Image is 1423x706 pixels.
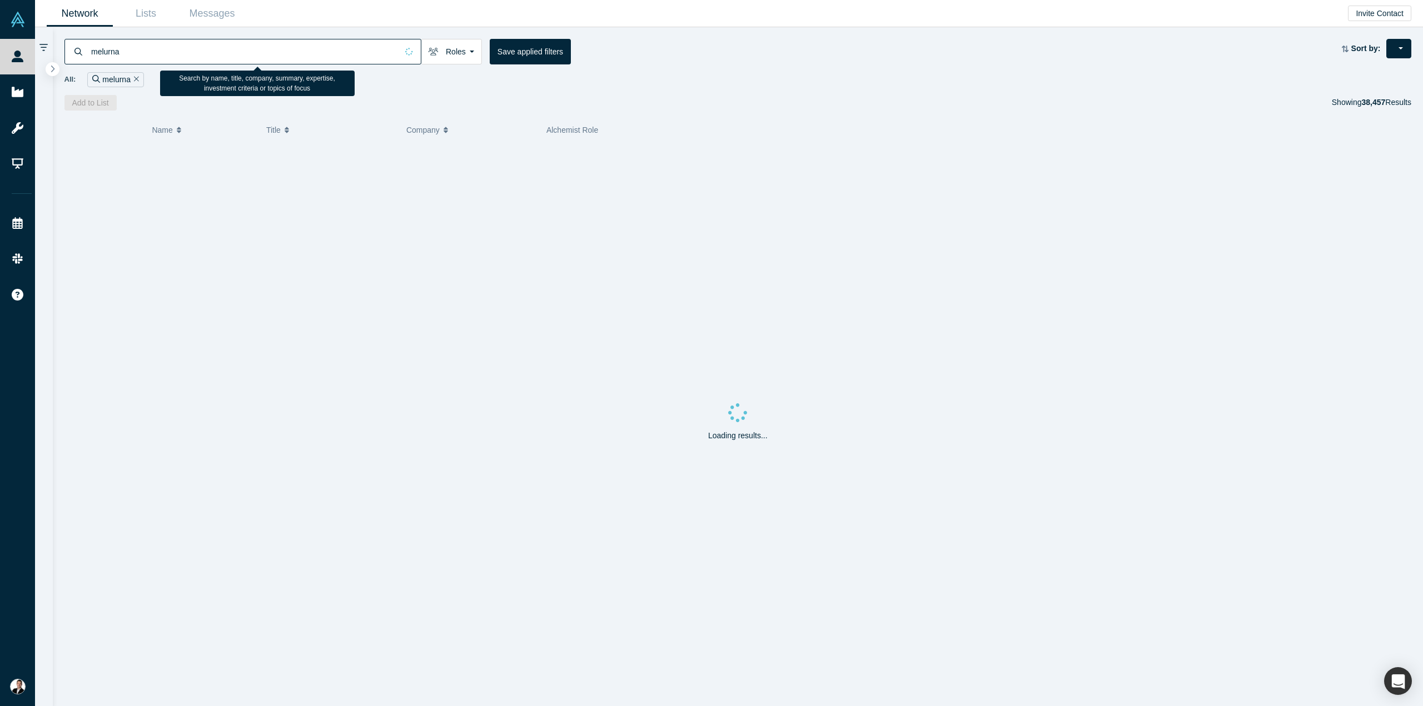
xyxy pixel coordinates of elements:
[1351,44,1381,53] strong: Sort by:
[113,1,179,27] a: Lists
[421,39,482,64] button: Roles
[266,118,395,142] button: Title
[1332,95,1411,111] div: Showing
[64,95,117,111] button: Add to List
[1361,98,1411,107] span: Results
[708,430,768,442] p: Loading results...
[152,118,172,142] span: Name
[47,1,113,27] a: Network
[266,118,281,142] span: Title
[1361,98,1385,107] strong: 38,457
[10,679,26,694] img: Jon Ozdoruk's Account
[179,1,245,27] a: Messages
[90,38,397,64] input: Search by name, title, company, summary, expertise, investment criteria or topics of focus
[87,72,143,87] div: melurna
[152,118,255,142] button: Name
[406,118,440,142] span: Company
[490,39,571,64] button: Save applied filters
[64,74,76,85] span: All:
[406,118,535,142] button: Company
[10,12,26,27] img: Alchemist Vault Logo
[131,73,139,86] button: Remove Filter
[1348,6,1411,21] button: Invite Contact
[546,126,598,134] span: Alchemist Role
